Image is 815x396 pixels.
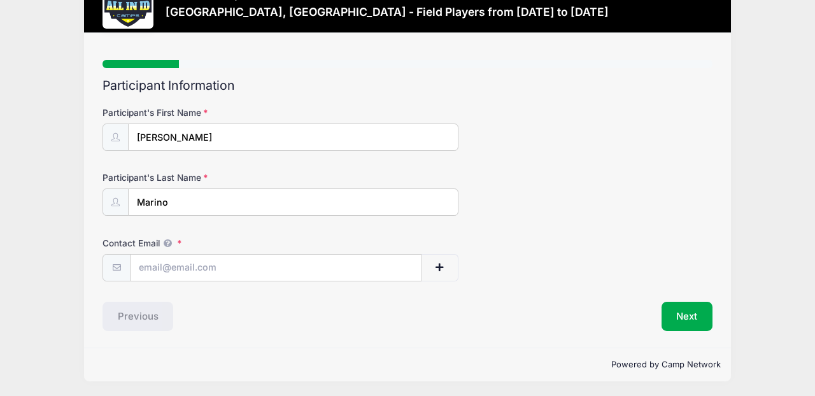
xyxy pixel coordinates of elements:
button: Next [662,302,713,331]
h2: Participant Information [103,78,712,93]
input: Participant's Last Name [128,188,458,216]
label: Participant's First Name [103,106,306,119]
input: Participant's First Name [128,124,458,151]
label: Participant's Last Name [103,171,306,184]
label: Contact Email [103,237,306,250]
h3: [GEOGRAPHIC_DATA], [GEOGRAPHIC_DATA] - Field Players from [DATE] to [DATE] [166,5,609,18]
p: Powered by Camp Network [94,358,721,371]
input: email@email.com [130,254,422,281]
